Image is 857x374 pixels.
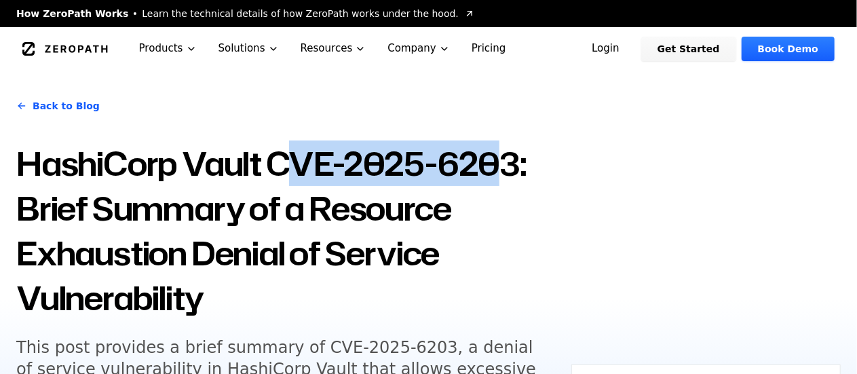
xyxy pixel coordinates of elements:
[16,141,555,320] h1: HashiCorp Vault CVE-2025-6203: Brief Summary of a Resource Exhaustion Denial of Service Vulnerabi...
[575,37,636,61] a: Login
[461,27,517,70] a: Pricing
[142,7,459,20] span: Learn the technical details of how ZeroPath works under the hood.
[290,27,377,70] button: Resources
[641,37,736,61] a: Get Started
[16,87,100,125] a: Back to Blog
[16,7,128,20] span: How ZeroPath Works
[377,27,461,70] button: Company
[208,27,290,70] button: Solutions
[742,37,835,61] a: Book Demo
[16,7,475,20] a: How ZeroPath WorksLearn the technical details of how ZeroPath works under the hood.
[128,27,208,70] button: Products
